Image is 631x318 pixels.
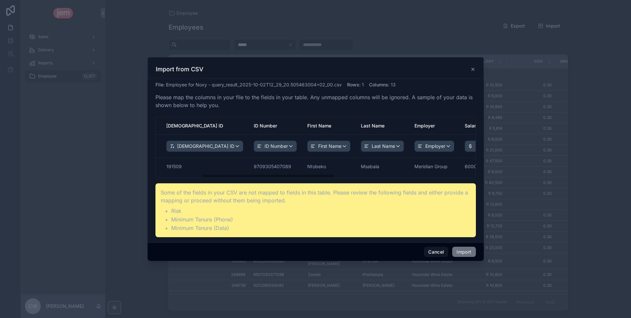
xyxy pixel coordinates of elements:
td: Meridian Group [409,158,459,178]
td: 191509 [156,158,248,178]
span: 1 [362,82,364,87]
td: 9709305407089 [248,158,302,178]
li: Risk [171,207,471,215]
button: ID Number [254,141,297,152]
th: First Name [302,117,356,135]
span: Employer [425,143,445,149]
button: Last Name [361,141,404,152]
span: Last Name [372,143,395,149]
div: scrollable content [156,117,476,178]
span: ID Number [265,143,288,149]
td: Msabala [356,158,409,178]
button: [DEMOGRAPHIC_DATA] ID [166,141,243,152]
th: Employer [409,117,459,135]
span: Columns : [369,82,389,87]
td: 6000 [459,158,503,178]
p: Some of the fields in your CSV are not mapped to fields in this table. Please review the followin... [161,189,471,204]
span: File : [155,82,165,87]
li: Minimum Tenure (Data) [171,224,471,232]
button: Employer [414,141,454,152]
button: First Name [307,141,350,152]
span: [DEMOGRAPHIC_DATA] ID [177,143,234,149]
span: First Name [318,143,341,149]
th: ID Number [248,117,302,135]
li: Minimum Tenure (Phone) [171,216,471,223]
span: Rows : [347,82,361,87]
th: [DEMOGRAPHIC_DATA] ID [156,117,248,135]
span: 13 [391,82,396,87]
button: Import [452,247,476,257]
td: Ntobeko [302,158,356,178]
span: Employee for Noxy - query_result_2025-10-02T12_29_20.505463004+02_00.csv [166,82,342,87]
p: Please map the columns in your file to the fields in your table. Any unmapped columns will be ign... [155,93,476,109]
th: Salary [459,117,503,135]
h3: Import from CSV [156,65,203,73]
button: Cancel [424,247,448,257]
th: Last Name [356,117,409,135]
